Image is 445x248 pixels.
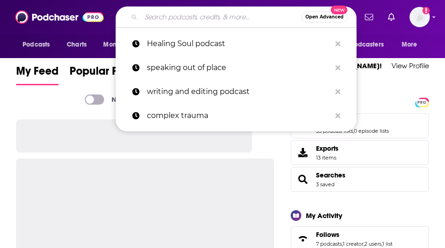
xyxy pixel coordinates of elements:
[364,241,381,247] a: 2 users
[342,241,343,247] span: ,
[291,140,429,165] a: Exports
[147,80,331,104] p: writing and editing podcast
[306,211,342,220] div: My Activity
[291,167,429,192] span: Searches
[116,104,357,128] a: complex trauma
[340,38,384,51] span: For Podcasters
[147,104,331,128] p: complex trauma
[410,7,430,27] span: Logged in as csummie
[410,7,430,27] button: Show profile menu
[70,64,137,83] span: Popular Feed
[395,36,429,53] button: open menu
[97,36,148,53] button: open menu
[384,9,398,25] a: Show notifications dropdown
[85,94,206,105] a: New Releases & Guests Only
[316,144,339,153] span: Exports
[294,146,312,159] span: Exports
[141,10,301,24] input: Search podcasts, credits, & more...
[316,230,340,239] span: Follows
[382,241,392,247] a: 1 list
[116,80,357,104] a: writing and editing podcast
[305,15,344,19] span: Open Advanced
[343,241,363,247] a: 1 creator
[402,38,417,51] span: More
[316,154,339,161] span: 13 items
[61,36,92,53] a: Charts
[23,38,50,51] span: Podcasts
[363,241,364,247] span: ,
[116,56,357,80] a: speaking out of place
[422,7,430,14] svg: Add a profile image
[334,36,397,53] button: open menu
[16,64,59,83] span: My Feed
[147,32,331,56] p: Healing Soul podcast
[16,64,59,85] a: My Feed
[291,113,429,138] span: Lists
[353,128,354,134] span: ,
[392,61,429,70] a: View Profile
[294,173,312,186] a: Searches
[354,128,389,134] a: 0 episode lists
[294,232,312,245] a: Follows
[301,12,348,23] button: Open AdvancedNew
[147,56,331,80] p: speaking out of place
[15,8,104,26] img: Podchaser - Follow, Share and Rate Podcasts
[361,9,377,25] a: Show notifications dropdown
[316,181,334,188] a: 3 saved
[67,38,87,51] span: Charts
[410,7,430,27] img: User Profile
[116,32,357,56] a: Healing Soul podcast
[316,230,392,239] a: Follows
[416,99,427,106] a: PRO
[16,36,62,53] button: open menu
[103,38,136,51] span: Monitoring
[331,6,347,14] span: New
[116,6,357,28] div: Search podcasts, credits, & more...
[316,171,345,179] a: Searches
[70,64,137,85] a: Popular Feed
[316,241,342,247] a: 7 podcasts
[381,241,382,247] span: ,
